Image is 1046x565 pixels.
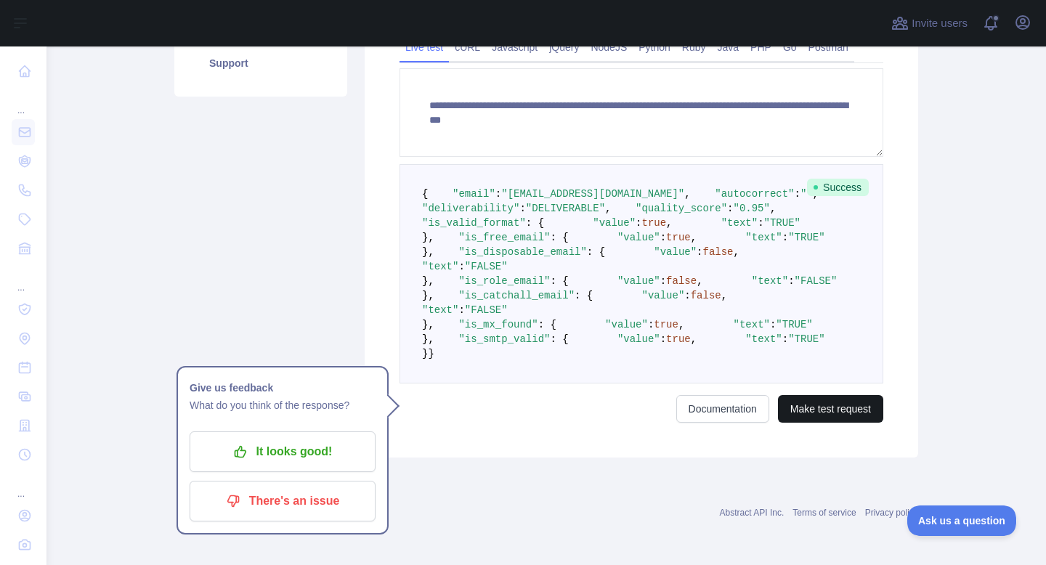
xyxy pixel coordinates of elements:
[428,348,434,359] span: }
[734,203,770,214] span: "0.95"
[458,275,550,287] span: "is_role_email"
[458,290,575,301] span: "is_catchall_email"
[642,290,685,301] span: "value"
[453,188,495,200] span: "email"
[465,304,508,316] span: "FALSE"
[422,290,434,301] span: },
[912,15,968,32] span: Invite users
[449,36,486,59] a: cURL
[422,304,458,316] span: "text"
[633,36,676,59] a: Python
[501,188,684,200] span: "[EMAIL_ADDRESS][DOMAIN_NAME]"
[758,217,763,229] span: :
[422,217,526,229] span: "is_valid_format"
[575,290,593,301] span: : {
[678,319,684,330] span: ,
[795,188,800,200] span: :
[550,232,568,243] span: : {
[192,47,330,79] a: Support
[703,246,734,258] span: false
[422,246,434,258] span: },
[422,261,458,272] span: "text"
[422,203,519,214] span: "deliverability"
[778,395,883,423] button: Make test request
[697,275,702,287] span: ,
[593,217,636,229] span: "value"
[907,505,1017,536] iframe: Toggle Customer Support
[422,348,428,359] span: }
[422,275,434,287] span: },
[792,508,856,518] a: Terms of service
[888,12,970,35] button: Invite users
[764,217,800,229] span: "TRUE"
[666,217,672,229] span: ,
[666,232,691,243] span: true
[495,188,501,200] span: :
[543,36,585,59] a: jQuery
[676,395,769,423] a: Documentation
[666,275,697,287] span: false
[795,275,838,287] span: "FALSE"
[684,188,690,200] span: ,
[585,36,633,59] a: NodeJS
[422,188,428,200] span: {
[788,333,824,345] span: "TRUE"
[788,232,824,243] span: "TRUE"
[641,217,666,229] span: true
[605,319,648,330] span: "value"
[550,333,568,345] span: : {
[676,36,712,59] a: Ruby
[777,36,803,59] a: Go
[12,471,35,500] div: ...
[458,319,538,330] span: "is_mx_found"
[745,333,782,345] span: "text"
[660,275,666,287] span: :
[617,275,660,287] span: "value"
[422,333,434,345] span: },
[636,217,641,229] span: :
[800,188,813,200] span: ""
[803,36,854,59] a: Postman
[190,397,376,414] p: What do you think of the response?
[715,188,794,200] span: "autocorrect"
[400,36,449,59] a: Live test
[190,379,376,397] h1: Give us feedback
[486,36,543,59] a: Javascript
[526,203,605,214] span: "DELIVERABLE"
[865,508,918,518] a: Privacy policy
[721,290,727,301] span: ,
[458,232,550,243] span: "is_free_email"
[691,333,697,345] span: ,
[660,232,666,243] span: :
[458,304,464,316] span: :
[605,203,611,214] span: ,
[712,36,745,59] a: Java
[776,319,812,330] span: "TRUE"
[666,333,691,345] span: true
[550,275,568,287] span: : {
[770,319,776,330] span: :
[12,264,35,293] div: ...
[458,261,464,272] span: :
[752,275,788,287] span: "text"
[654,319,678,330] span: true
[617,232,660,243] span: "value"
[538,319,556,330] span: : {
[727,203,733,214] span: :
[660,333,666,345] span: :
[691,232,697,243] span: ,
[684,290,690,301] span: :
[782,232,788,243] span: :
[587,246,605,258] span: : {
[458,333,550,345] span: "is_smtp_valid"
[458,246,586,258] span: "is_disposable_email"
[526,217,544,229] span: : {
[648,319,654,330] span: :
[788,275,794,287] span: :
[734,246,739,258] span: ,
[720,508,784,518] a: Abstract API Inc.
[745,36,777,59] a: PHP
[654,246,697,258] span: "value"
[782,333,788,345] span: :
[636,203,727,214] span: "quality_score"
